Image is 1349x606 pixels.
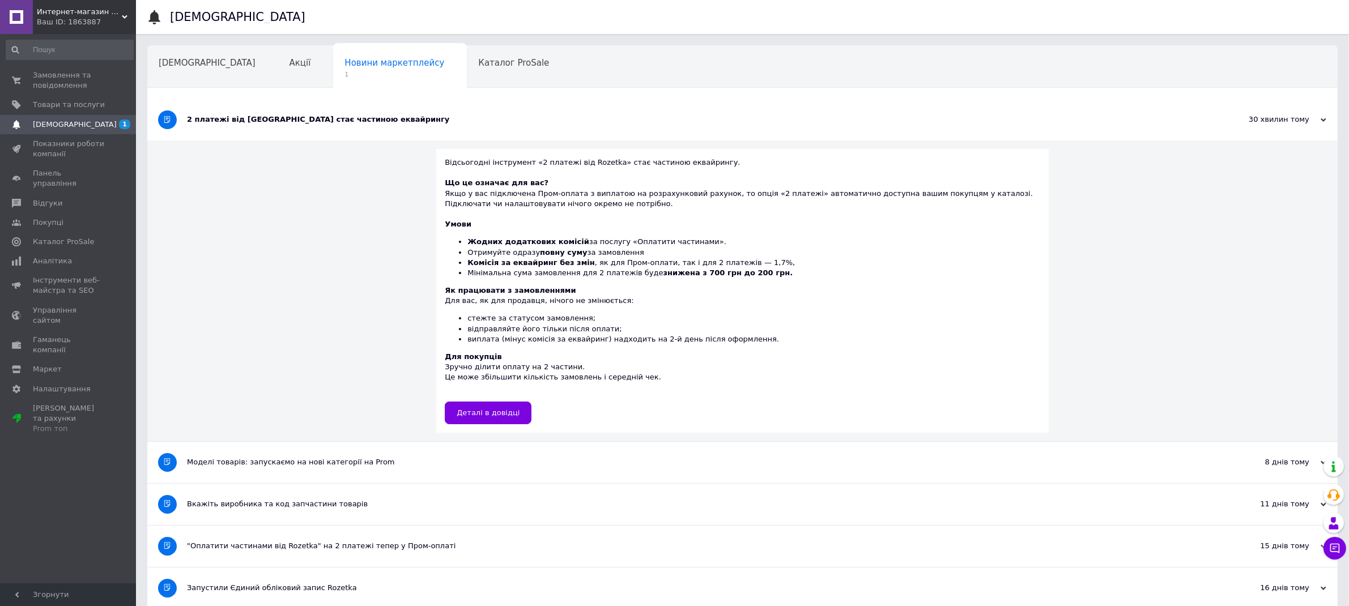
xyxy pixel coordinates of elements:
input: Пошук [6,40,134,60]
span: Товари та послуги [33,100,105,110]
div: 11 днів тому [1213,499,1326,509]
a: Деталі в довідці [445,402,531,424]
b: Умови [445,220,471,228]
div: 30 хвилин тому [1213,114,1326,125]
span: Інструменти веб-майстра та SEO [33,275,105,296]
li: , як для Пром-оплати, так і для 2 платежів — 1,7%, [467,258,1040,268]
b: Як працювати з замовленнями [445,286,576,295]
span: Каталог ProSale [478,58,549,68]
span: Маркет [33,364,62,374]
b: Що це означає для вас? [445,178,548,187]
div: Запустили Єдиний обліковий запис Rozetka [187,583,1213,593]
li: Мінімальна сума замовлення для 2 платежів буде [467,268,1040,278]
span: Відгуки [33,198,62,208]
div: Зручно ділити оплату на 2 частини. Це може збільшити кількість замовлень і середній чек. [445,352,1040,393]
span: [PERSON_NAME] та рахунки [33,403,105,434]
li: за послугу «Оплатити частинами». [467,237,1040,247]
div: 16 днів тому [1213,583,1326,593]
div: 8 днів тому [1213,457,1326,467]
b: Жодних додаткових комісій [467,237,589,246]
span: Интернет-магазин BoomMarket [37,7,122,17]
b: повну суму [540,248,587,257]
span: 1 [344,70,444,79]
div: Вкажіть виробника та код запчастини товарів [187,499,1213,509]
b: Комісія за еквайринг без змін [467,258,595,267]
span: [DEMOGRAPHIC_DATA] [159,58,256,68]
span: Новини маркетплейсу [344,58,444,68]
span: Акції [290,58,311,68]
span: Замовлення та повідомлення [33,70,105,91]
span: Налаштування [33,384,91,394]
div: Prom топ [33,424,105,434]
div: Якщо у вас підключена Пром-оплата з виплатою на розрахунковий рахунок, то опція «2 платежі» автом... [445,178,1040,209]
h1: [DEMOGRAPHIC_DATA] [170,10,305,24]
div: Для вас, як для продавця, нічого не змінюється: [445,285,1040,344]
span: Каталог ProSale [33,237,94,247]
div: Ваш ID: 1863887 [37,17,136,27]
span: Управління сайтом [33,305,105,326]
span: Покупці [33,217,63,228]
div: Моделі товарів: запускаємо на нові категорії на Prom [187,457,1213,467]
div: "Оплатити частинами від Rozetka" на 2 платежі тепер у Пром-оплаті [187,541,1213,551]
b: Для покупців [445,352,501,361]
div: Відсьогодні інструмент «2 платежі від Rozetka» стає частиною еквайрингу. [445,157,1040,178]
span: Панель управління [33,168,105,189]
b: знижена з 700 грн до 200 грн. [663,268,793,277]
div: 15 днів тому [1213,541,1326,551]
li: Отримуйте одразу за замовлення [467,247,1040,258]
span: Показники роботи компанії [33,139,105,159]
li: відправляйте його тільки після оплати; [467,324,1040,334]
div: 2 платежі від [GEOGRAPHIC_DATA] стає частиною еквайрингу [187,114,1213,125]
span: Гаманець компанії [33,335,105,355]
span: [DEMOGRAPHIC_DATA] [33,120,117,130]
span: Аналітика [33,256,72,266]
button: Чат з покупцем [1324,537,1346,560]
span: Деталі в довідці [457,408,520,417]
span: 1 [119,120,130,129]
li: стежте за статусом замовлення; [467,313,1040,323]
li: виплата (мінус комісія за еквайринг) надходить на 2-й день після оформлення. [467,334,1040,344]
